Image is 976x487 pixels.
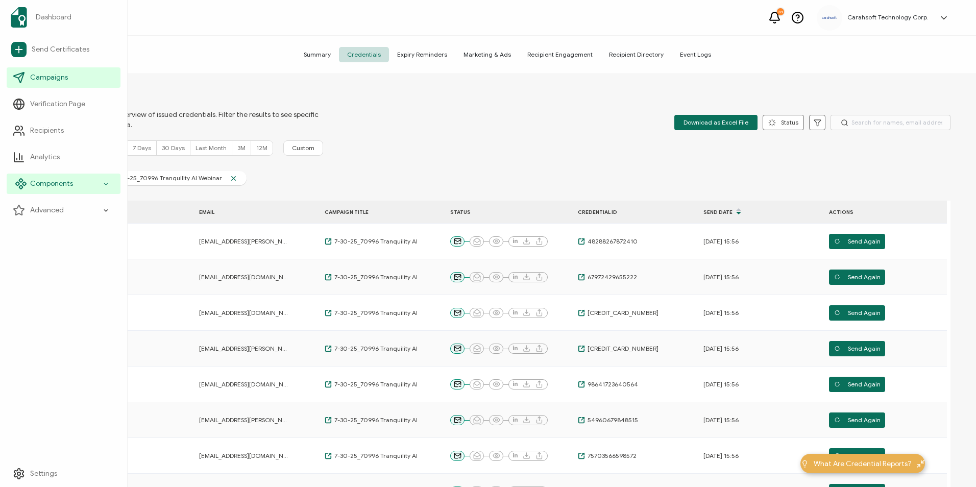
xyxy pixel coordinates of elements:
[578,380,638,388] a: 98641723640564
[703,416,739,424] span: [DATE] 15:56
[814,458,912,469] span: What Are Credential Reports?
[578,273,637,281] a: 67972429655222
[256,144,267,152] span: 12M
[585,309,658,317] span: [CREDIT_CARD_NUMBER]
[585,273,637,281] span: 67972429655222
[578,452,637,460] a: 75703566598572
[196,144,227,152] span: Last Month
[703,380,739,388] span: [DATE] 15:56
[64,100,319,110] span: CREDENTIALS
[317,206,419,218] div: CAMPAIGN TITLE
[585,416,638,424] span: 54960679848515
[578,237,638,246] a: 48288267872410
[829,412,885,428] button: Send Again
[7,94,120,114] a: Verification Page
[332,273,434,281] span: 7-30-25_70996 Tranquility AI Webinar
[199,380,288,388] span: [EMAIL_ADDRESS][DOMAIN_NAME]
[292,144,314,152] span: Custom
[7,147,120,167] a: Analytics
[703,309,739,317] span: [DATE] 15:56
[199,237,288,246] span: [EMAIL_ADDRESS][PERSON_NAME][PERSON_NAME][DOMAIN_NAME]
[829,234,885,249] button: Send Again
[834,377,881,392] span: Send Again
[332,345,434,353] span: 7-30-25_70996 Tranquility AI Webinar
[672,47,719,62] span: Event Logs
[30,72,68,83] span: Campaigns
[30,205,64,215] span: Advanced
[162,144,185,152] span: 30 Days
[703,237,739,246] span: [DATE] 15:56
[585,345,658,353] span: [CREDIT_CARD_NUMBER]
[829,270,885,285] button: Send Again
[822,16,837,19] img: a9ee5910-6a38-4b3f-8289-cffb42fa798b.svg
[237,144,246,152] span: 3M
[199,416,288,424] span: [EMAIL_ADDRESS][PERSON_NAME][DOMAIN_NAME]
[829,448,885,464] button: Send Again
[703,345,739,353] span: [DATE] 15:56
[763,115,804,130] button: Status
[30,152,60,162] span: Analytics
[283,140,323,156] button: Custom
[917,460,924,468] img: minimize-icon.svg
[578,345,658,353] a: [CREDIT_CARD_NUMBER]
[332,380,434,388] span: 7-30-25_70996 Tranquility AI Webinar
[834,234,881,249] span: Send Again
[847,14,929,21] h5: Carahsoft Technology Corp.
[199,309,288,317] span: [EMAIL_ADDRESS][DOMAIN_NAME]
[834,448,881,464] span: Send Again
[777,8,784,15] div: 31
[191,206,294,218] div: EMAIL
[389,47,455,62] span: Expiry Reminders
[601,47,672,62] span: Recipient Directory
[829,305,885,321] button: Send Again
[36,12,71,22] span: Dashboard
[674,115,758,130] button: Download as Excel File
[834,270,881,285] span: Send Again
[831,115,950,130] input: Search for names, email addresses, and IDs
[834,305,881,321] span: Send Again
[133,144,151,152] span: 7 Days
[339,47,389,62] span: Credentials
[7,3,120,32] a: Dashboard
[199,273,288,281] span: [EMAIL_ADDRESS][DOMAIN_NAME]
[585,452,637,460] span: 75703566598572
[703,452,739,460] span: [DATE] 15:56
[332,237,434,246] span: 7-30-25_70996 Tranquility AI Webinar
[30,126,64,136] span: Recipients
[684,115,748,130] span: Download as Excel File
[332,309,434,317] span: 7-30-25_70996 Tranquility AI Webinar
[829,341,885,356] button: Send Again
[585,380,638,388] span: 98641723640564
[199,452,288,460] span: [EMAIL_ADDRESS][DOMAIN_NAME]
[296,47,339,62] span: Summary
[821,206,923,218] div: ACTIONS
[30,99,85,109] span: Verification Page
[585,237,638,246] span: 48288267872410
[519,47,601,62] span: Recipient Engagement
[199,345,288,353] span: [EMAIL_ADDRESS][PERSON_NAME][PERSON_NAME][DOMAIN_NAME]
[7,67,120,88] a: Campaigns
[332,452,434,460] span: 7-30-25_70996 Tranquility AI Webinar
[32,44,89,55] span: Send Certificates
[30,179,73,189] span: Components
[30,469,57,479] span: Settings
[7,120,120,141] a: Recipients
[925,438,976,487] iframe: Chat Widget
[443,206,570,218] div: STATUS
[834,412,881,428] span: Send Again
[696,203,798,221] div: Send Date
[332,416,434,424] span: 7-30-25_70996 Tranquility AI Webinar
[570,206,672,218] div: CREDENTIAL ID
[703,273,739,281] span: [DATE] 15:56
[578,416,638,424] a: 54960679848515
[7,464,120,484] a: Settings
[11,7,27,28] img: sertifier-logomark-colored.svg
[455,47,519,62] span: Marketing & Ads
[7,38,120,61] a: Send Certificates
[829,377,885,392] button: Send Again
[834,341,881,356] span: Send Again
[64,110,319,130] span: You can view an overview of issued credentials. Filter the results to see specific sending histor...
[578,309,658,317] a: [CREDIT_CARD_NUMBER]
[106,174,230,182] span: 7-30-25_70996 Tranquility AI Webinar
